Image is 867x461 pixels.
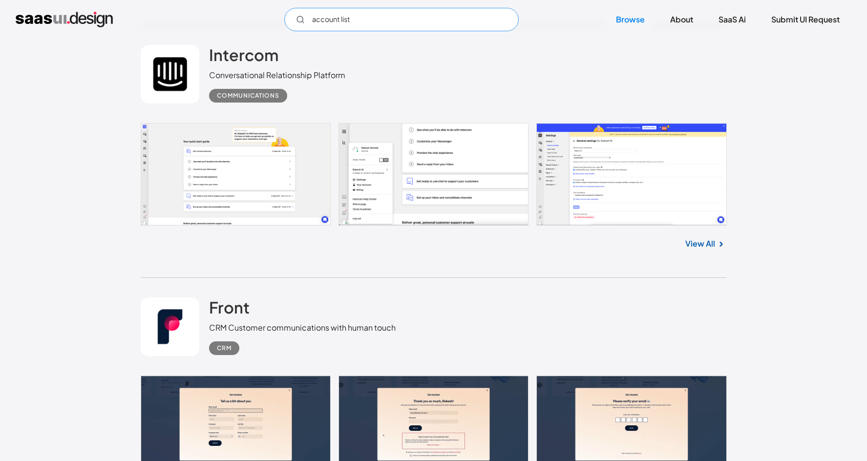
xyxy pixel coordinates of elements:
div: Conversational Relationship Platform [209,69,345,81]
a: About [658,9,705,30]
a: home [16,12,113,27]
a: Front [209,297,250,322]
h2: Intercom [209,45,278,64]
a: Browse [604,9,656,30]
a: Submit UI Request [760,9,851,30]
input: Search UI designs you're looking for... [284,8,519,31]
div: CRM Customer communications with human touch [209,322,396,334]
div: CRM [217,342,232,354]
a: View All [685,238,715,250]
a: Intercom [209,45,278,69]
h2: Front [209,297,250,317]
div: Communications [217,90,279,102]
form: Email Form [284,8,519,31]
a: SaaS Ai [707,9,758,30]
